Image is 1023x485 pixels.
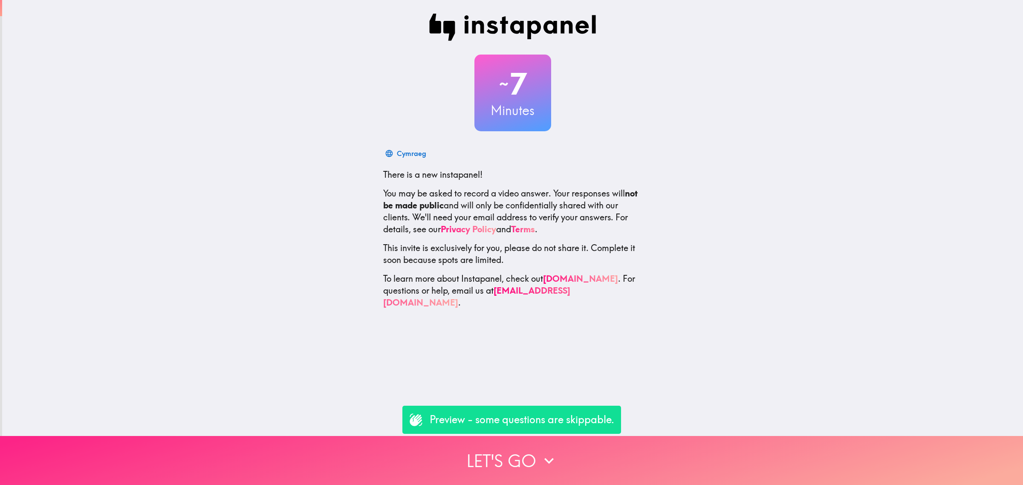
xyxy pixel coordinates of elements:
[383,169,483,180] span: There is a new instapanel!
[430,413,614,427] p: Preview - some questions are skippable.
[383,145,430,162] button: Cymraeg
[474,101,551,119] h3: Minutes
[511,224,535,234] a: Terms
[429,14,596,41] img: Instapanel
[383,285,570,308] a: [EMAIL_ADDRESS][DOMAIN_NAME]
[498,71,510,97] span: ~
[383,273,642,309] p: To learn more about Instapanel, check out . For questions or help, email us at .
[441,224,496,234] a: Privacy Policy
[397,147,426,159] div: Cymraeg
[383,188,642,235] p: You may be asked to record a video answer. Your responses will and will only be confidentially sh...
[543,273,618,284] a: [DOMAIN_NAME]
[383,188,638,211] b: not be made public
[474,66,551,101] h2: 7
[383,242,642,266] p: This invite is exclusively for you, please do not share it. Complete it soon because spots are li...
